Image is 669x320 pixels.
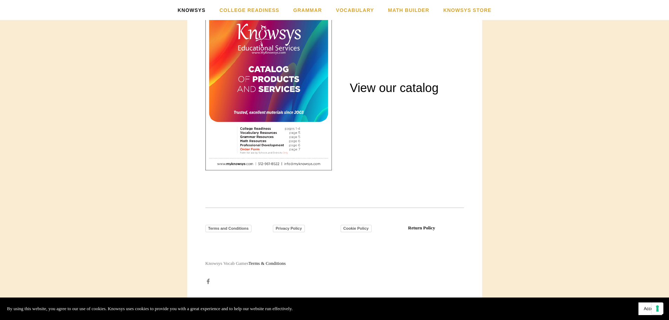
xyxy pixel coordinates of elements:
a: Privacy Policy [273,225,305,233]
button: Your consent preferences for tracking technologies [651,302,663,314]
p: Knowsys Vocab Games [205,260,464,267]
p: By using this website, you agree to our use of cookies. Knowsys uses cookies to provide you with ... [7,305,293,313]
button: Accept [638,302,662,315]
a: Return Policy [408,225,435,230]
span: Accept [644,306,657,311]
a: View our catalog [350,81,439,94]
a: Terms & Conditions [249,261,286,266]
a: Cookie Policy [341,225,372,233]
a: Terms and Conditions [205,225,251,233]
